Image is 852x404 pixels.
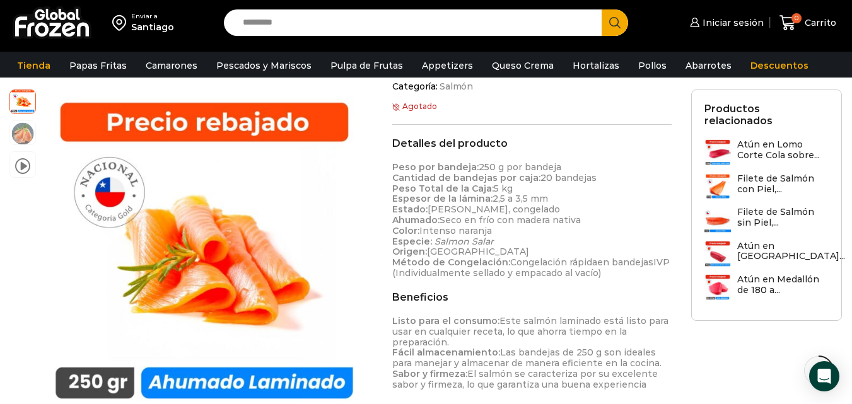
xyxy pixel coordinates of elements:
div: Open Intercom Messenger [809,361,839,391]
span: en bandejas [597,257,653,268]
h3: Atún en Lomo Corte Cola sobre... [737,139,829,161]
strong: Cantidad de bandejas por caja: [392,172,540,183]
h3: Filete de Salmón con Piel,... [737,173,829,195]
div: Enviar a [131,12,174,21]
a: Queso Crema [486,54,560,78]
p: Agotado [392,102,672,111]
strong: Especie: [392,236,432,247]
a: Atún en [GEOGRAPHIC_DATA]... [704,241,845,268]
a: Pollos [632,54,673,78]
span: Iniciar sesión [699,16,764,29]
a: Filete de Salmón sin Piel,... [704,207,829,234]
a: 0 Carrito [776,8,839,38]
a: Pulpa de Frutas [324,54,409,78]
span: Categoría: [392,81,672,92]
a: Atún en Lomo Corte Cola sobre... [704,139,829,166]
p: Este salmón laminado está listo para usar en cualquier receta, lo que ahorra tiempo en la prepara... [392,316,672,390]
a: Tienda [11,54,57,78]
a: Abarrotes [679,54,738,78]
span: C [510,257,516,268]
a: Filete de Salmón con Piel,... [704,173,829,200]
p: 250 g por bandeja 20 bandejas 5 kg 2,5 a 3,5 mm [PERSON_NAME], congelado Seco en frío con madera ... [392,162,672,279]
h3: Atún en Medallón de 180 a... [737,274,829,296]
strong: Peso Total de la Caja: [392,183,494,194]
strong: Estado: [392,204,428,215]
span: 0 [791,13,802,23]
h3: Filete de Salmón sin Piel,... [737,207,829,228]
span: Carrito [802,16,836,29]
a: Iniciar sesión [687,10,764,35]
span: salmon ahumado [10,88,35,113]
a: Atún en Medallón de 180 a... [704,274,829,301]
a: Descuentos [744,54,815,78]
span: o [516,257,522,268]
em: Salmon Salar [435,236,494,247]
a: Hortalizas [566,54,626,78]
a: Camarones [139,54,204,78]
a: Appetizers [416,54,479,78]
div: Santiago [131,21,174,33]
span: IVP (Individualmente sellado y empacado al vacío) [392,257,670,279]
strong: Espesor de la lámina: [392,193,493,204]
h2: Detalles del producto [392,137,672,149]
span: ngelación rápida [522,257,597,268]
button: Search button [602,9,628,36]
strong: Color: [392,225,419,236]
strong: Peso por bandeja: [392,161,479,173]
strong: Método de Congelación: [392,257,510,268]
strong: Sabor y firmeza: [392,368,467,379]
h2: Productos relacionados [704,103,829,127]
img: address-field-icon.svg [112,12,131,33]
h3: Atún en [GEOGRAPHIC_DATA]... [737,241,845,262]
a: Pescados y Mariscos [210,54,318,78]
a: Papas Fritas [63,54,133,78]
strong: Listo para el consumo: [392,315,499,326]
h2: Beneficios [392,291,672,303]
strong: Origen: [392,246,427,257]
a: Salmón [438,81,473,92]
strong: Ahumado: [392,214,440,226]
span: salmon-ahumado [10,121,35,146]
strong: Fácil almacenamiento: [392,347,500,358]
